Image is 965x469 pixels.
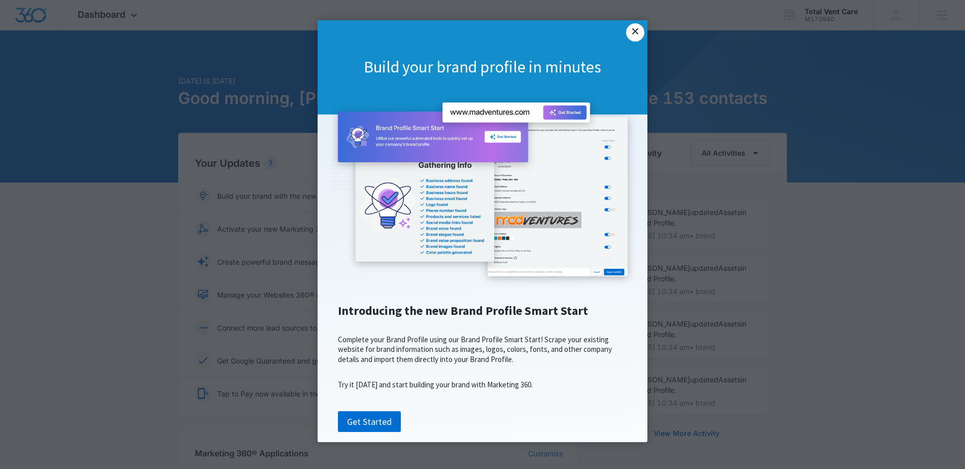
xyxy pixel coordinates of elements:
[338,380,533,389] span: Try it [DATE] and start building your brand with Marketing 360.
[338,411,401,432] a: Get Started
[318,57,647,78] h1: Build your brand profile in minutes
[338,335,612,364] span: Complete your Brand Profile using our Brand Profile Smart Start! Scrape your existing website for...
[626,23,644,42] a: Close modal
[338,303,588,318] span: Introducing the new Brand Profile Smart Start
